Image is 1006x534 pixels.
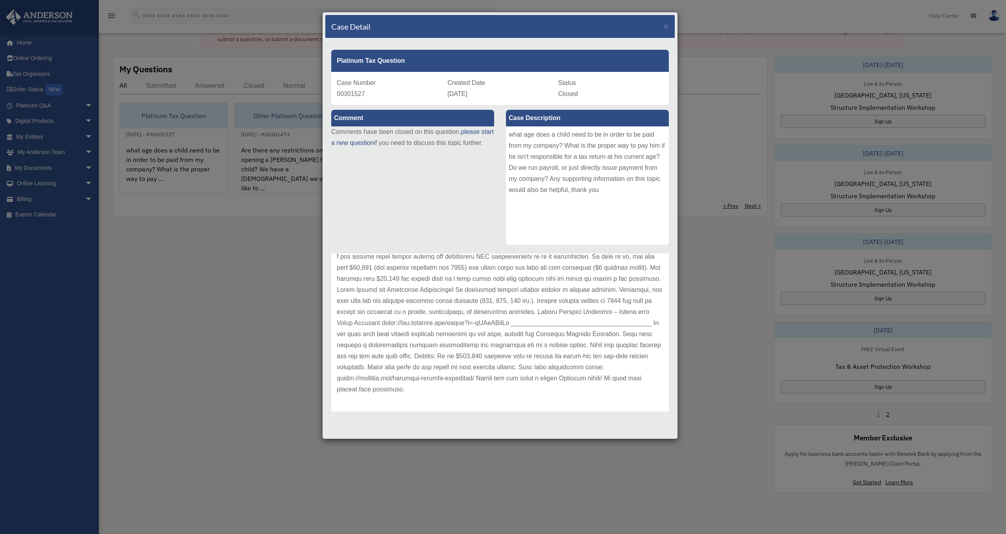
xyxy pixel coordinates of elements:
h4: Case Detail [331,21,370,32]
span: Case Number [337,79,376,86]
button: Close [664,22,669,30]
div: what age does a child need to be in order to be paid from my company? What is the proper way to p... [506,126,669,245]
label: Comment [331,110,494,126]
span: [DATE] [447,90,467,97]
span: Created Date [447,79,485,86]
p: Comments have been closed on this question, if you need to discuss this topic further. [331,126,494,149]
span: Status [558,79,576,86]
span: 00301527 [337,90,365,97]
div: Platinum Tax Question [331,50,669,72]
a: please start a new question [331,128,494,146]
span: Closed [558,90,578,97]
label: Case Description [506,110,669,126]
span: × [664,22,669,31]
